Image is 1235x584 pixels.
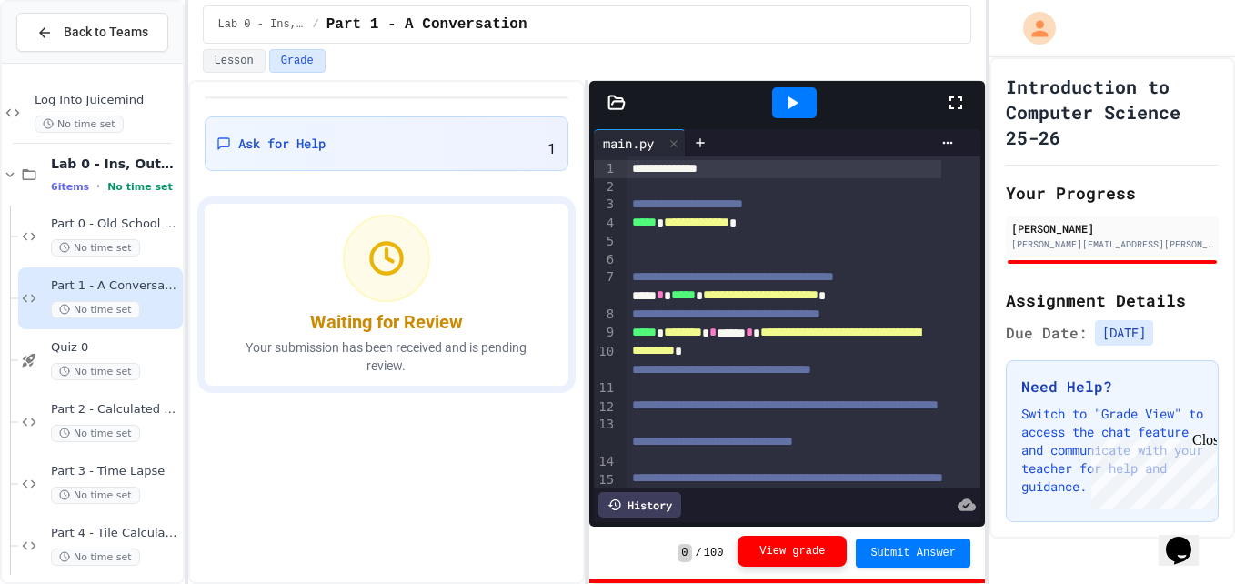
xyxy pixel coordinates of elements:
div: My Account [1004,7,1060,49]
p: Switch to "Grade View" to access the chat feature and communicate with your teacher for help and ... [1021,405,1203,496]
div: 6 [594,251,617,269]
span: No time set [35,116,124,133]
button: Back to Teams [16,13,168,52]
div: 15 [594,471,617,489]
span: Back to Teams [64,23,148,42]
div: 3 [594,196,617,214]
div: 12 [594,398,617,417]
span: Quiz 0 [51,340,179,356]
span: 6 items [51,181,89,193]
div: 7 [594,268,617,306]
div: 10 [594,343,617,380]
span: Log Into Juicemind [35,93,179,108]
span: Ask for Help [238,135,326,153]
iframe: chat widget [1159,511,1217,566]
span: Part 1 - A Conversation [326,14,527,35]
h2: Your Progress [1006,180,1219,206]
button: Grade [269,49,326,73]
span: Part 2 - Calculated Rectangle [51,402,179,418]
div: [PERSON_NAME][EMAIL_ADDRESS][PERSON_NAME][DOMAIN_NAME] [1011,237,1213,251]
button: View grade [738,536,847,567]
span: No time set [51,363,140,380]
button: Lesson [203,49,266,73]
iframe: chat widget [1084,432,1217,509]
p: Your submission has been received and is pending review. [223,338,550,375]
span: No time set [51,239,140,257]
span: Lab 0 - Ins, Outs and a Little Math [218,17,306,32]
span: 0 [678,544,691,562]
div: 5 [594,233,617,251]
div: main.py [594,134,663,153]
span: Part 3 - Time Lapse [51,464,179,479]
span: / [696,546,702,560]
span: Part 0 - Old School Printer [51,216,179,232]
span: No time set [107,181,173,193]
div: 2 [594,178,617,196]
div: Chat with us now!Close [7,7,126,116]
span: • [96,179,100,194]
button: Submit Answer [856,539,970,568]
div: [PERSON_NAME] [1011,220,1213,237]
div: History [598,492,681,518]
div: 1 [594,160,617,178]
span: No time set [51,549,140,566]
h3: Need Help? [1021,376,1203,398]
div: 8 [594,306,617,324]
span: No time set [51,301,140,318]
span: No time set [51,487,140,504]
div: main.py [594,129,686,156]
span: [DATE] [1095,320,1153,346]
span: Submit Answer [870,546,956,560]
span: Lab 0 - Ins, Outs and a Little Math [51,156,179,172]
span: / [313,17,319,32]
span: Due Date: [1006,322,1088,344]
span: 1 [547,138,557,157]
span: Part 4 - Tile Calculator [51,526,179,541]
h2: Assignment Details [1006,287,1219,313]
h1: Introduction to Computer Science 25-26 [1006,74,1219,150]
div: 11 [594,379,617,398]
span: 100 [704,546,724,560]
span: No time set [51,425,140,442]
div: Waiting for Review [310,309,463,335]
span: Part 1 - A Conversation [51,278,179,294]
div: 4 [594,215,617,233]
div: 9 [594,324,617,342]
div: 14 [594,453,617,471]
div: 13 [594,416,617,453]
